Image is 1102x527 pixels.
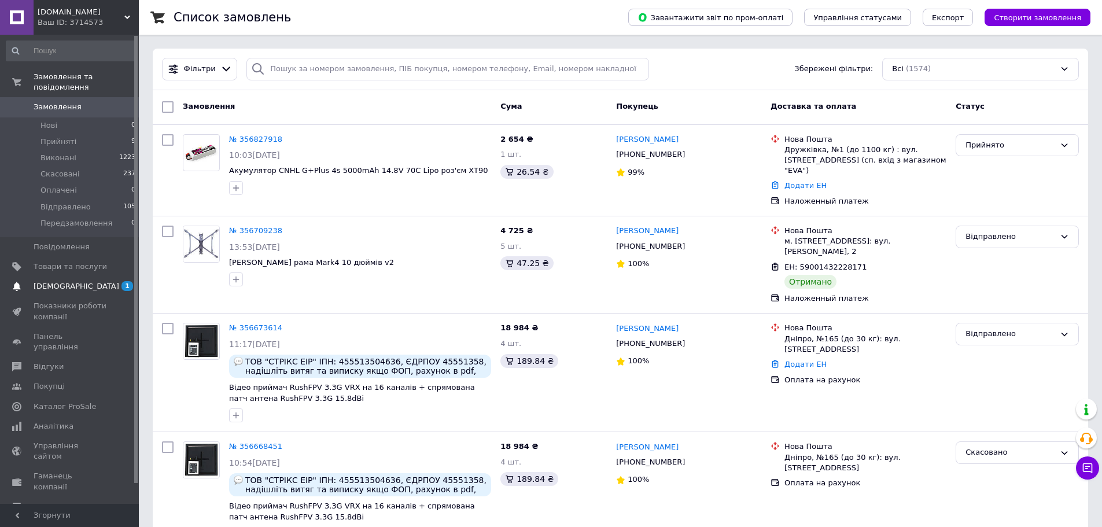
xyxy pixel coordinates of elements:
[500,354,558,368] div: 189.84 ₴
[183,226,220,263] a: Фото товару
[119,153,135,163] span: 1223
[38,7,124,17] span: Flyteam.com.ua
[34,381,65,392] span: Покупці
[500,339,521,348] span: 4 шт.
[229,323,282,332] a: № 356673614
[229,242,280,252] span: 13:53[DATE]
[131,120,135,131] span: 0
[229,383,475,403] a: Відео приймач RushFPV 3.3G VRX на 16 каналів + cпрямована патч антена RushFPV 3.3G 15.8dBi
[121,281,133,291] span: 1
[131,218,135,229] span: 0
[229,442,282,451] a: № 356668451
[628,168,644,176] span: 99%
[784,181,827,190] a: Додати ЕН
[784,478,946,488] div: Оплата на рахунок
[965,139,1055,152] div: Прийнято
[784,196,946,207] div: Наложенный платеж
[34,242,90,252] span: Повідомлення
[500,135,533,143] span: 2 654 ₴
[500,102,522,110] span: Cума
[985,9,1090,26] button: Створити замовлення
[40,137,76,147] span: Прийняті
[183,102,235,110] span: Замовлення
[784,323,946,333] div: Нова Пошта
[229,135,282,143] a: № 356827918
[229,340,280,349] span: 11:17[DATE]
[34,441,107,462] span: Управління сайтом
[614,239,687,254] div: [PHONE_NUMBER]
[234,476,243,485] img: :speech_balloon:
[229,458,280,467] span: 10:54[DATE]
[973,13,1090,21] a: Створити замовлення
[784,236,946,257] div: м. [STREET_ADDRESS]: вул. [PERSON_NAME], 2
[234,357,243,366] img: :speech_balloon:
[34,281,119,292] span: [DEMOGRAPHIC_DATA]
[40,202,91,212] span: Відправлено
[245,476,486,494] span: ТОВ "СТРІКС ЕІР" ІПН: 455513504636, ЄДРПОУ 45551358, надішліть витяг та виписку якщо ФОП, рахунок...
[40,169,80,179] span: Скасовані
[183,226,219,262] img: Фото товару
[1076,456,1099,480] button: Чат з покупцем
[500,242,521,250] span: 5 шт.
[229,166,488,175] a: Акумулятор CNHL G+Plus 4s 5000mAh 14.8V 70C Lipo роз'єм XT90
[123,202,135,212] span: 105
[34,401,96,412] span: Каталог ProSale
[628,475,649,484] span: 100%
[965,231,1055,243] div: Відправлено
[500,472,558,486] div: 189.84 ₴
[6,40,137,61] input: Пошук
[34,261,107,272] span: Товари та послуги
[784,275,836,289] div: Отримано
[500,442,538,451] span: 18 984 ₴
[34,72,139,93] span: Замовлення та повідомлення
[245,357,486,375] span: ТОВ "СТРІКС ЕІР" ІПН: 455513504636, ЄДРПОУ 45551358, надішліть витяг та виписку якщо ФОП, рахунок...
[784,263,867,271] span: ЕН: 59001432228171
[637,12,783,23] span: Завантажити звіт по пром-оплаті
[34,471,107,492] span: Гаманець компанії
[34,301,107,322] span: Показники роботи компанії
[771,102,856,110] span: Доставка та оплата
[628,9,793,26] button: Завантажити звіт по пром-оплаті
[183,324,219,359] img: Фото товару
[500,226,533,235] span: 4 725 ₴
[614,336,687,351] div: [PHONE_NUMBER]
[131,137,135,147] span: 9
[34,362,64,372] span: Відгуки
[804,9,911,26] button: Управління статусами
[123,169,135,179] span: 237
[965,328,1055,340] div: Відправлено
[932,13,964,22] span: Експорт
[38,17,139,28] div: Ваш ID: 3714573
[628,356,649,365] span: 100%
[614,455,687,470] div: [PHONE_NUMBER]
[40,218,112,229] span: Передзамовлення
[784,293,946,304] div: Наложенный платеж
[616,226,679,237] a: [PERSON_NAME]
[616,134,679,145] a: [PERSON_NAME]
[614,147,687,162] div: [PHONE_NUMBER]
[183,134,220,171] a: Фото товару
[131,185,135,196] span: 0
[500,323,538,332] span: 18 984 ₴
[229,258,394,267] span: [PERSON_NAME] рама Mark4 10 дюймів v2
[229,226,282,235] a: № 356709238
[500,150,521,159] span: 1 шт.
[500,458,521,466] span: 4 шт.
[34,102,82,112] span: Замовлення
[500,165,553,179] div: 26.54 ₴
[994,13,1081,22] span: Створити замовлення
[183,142,219,163] img: Фото товару
[183,441,220,478] a: Фото товару
[784,375,946,385] div: Оплата на рахунок
[906,64,931,73] span: (1574)
[628,259,649,268] span: 100%
[794,64,873,75] span: Збережені фільтри:
[229,502,475,521] a: Відео приймач RushFPV 3.3G VRX на 16 каналів + cпрямована патч антена RushFPV 3.3G 15.8dBi
[40,185,77,196] span: Оплачені
[784,441,946,452] div: Нова Пошта
[923,9,974,26] button: Експорт
[784,145,946,176] div: Дружківка, №1 (до 1100 кг) : вул. [STREET_ADDRESS] (сп. вхід з магазином "EVA")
